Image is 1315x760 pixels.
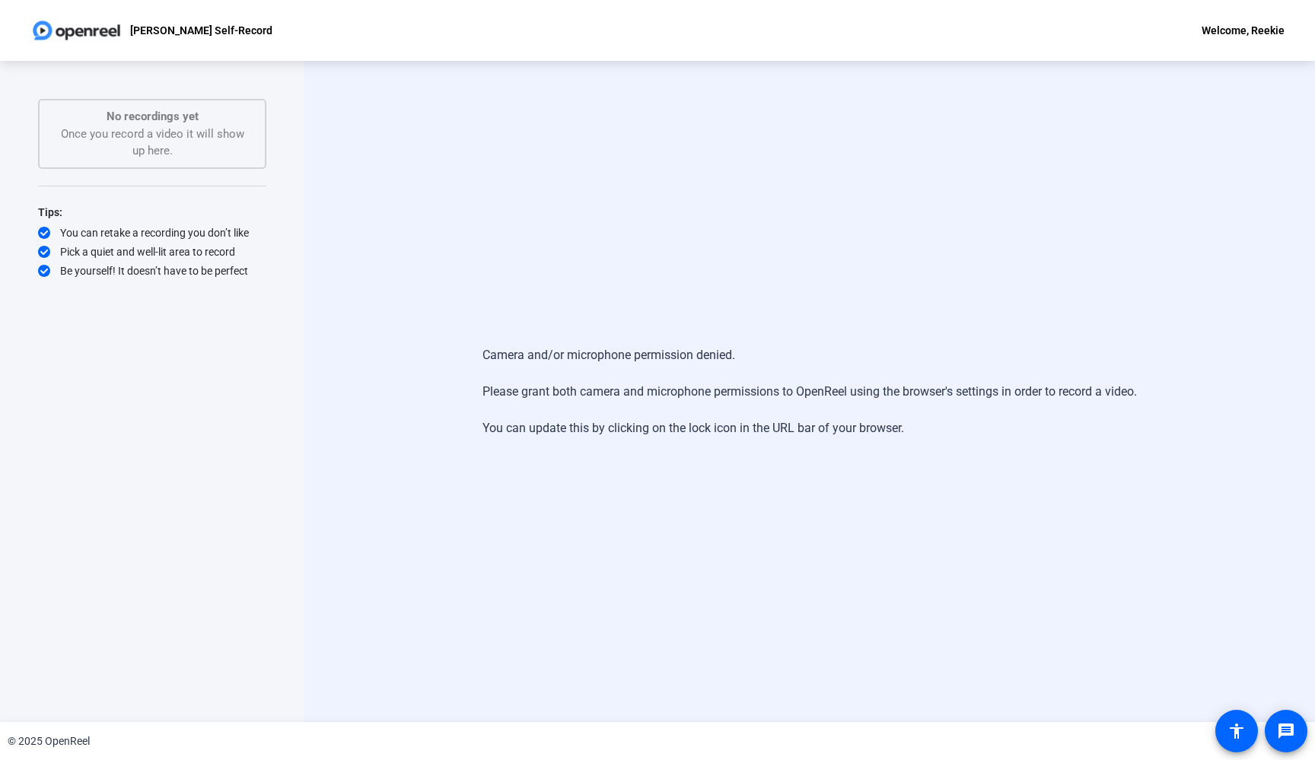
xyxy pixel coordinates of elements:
div: Pick a quiet and well-lit area to record [38,244,266,259]
img: OpenReel logo [30,15,123,46]
div: © 2025 OpenReel [8,733,90,749]
div: Once you record a video it will show up here. [55,108,250,160]
div: Welcome, Reekie [1202,21,1285,40]
mat-icon: message [1277,722,1295,740]
p: No recordings yet [55,108,250,126]
mat-icon: accessibility [1227,722,1246,740]
div: Camera and/or microphone permission denied. Please grant both camera and microphone permissions t... [482,331,1137,453]
div: Be yourself! It doesn’t have to be perfect [38,263,266,278]
p: [PERSON_NAME] Self-Record [130,21,272,40]
div: You can retake a recording you don’t like [38,225,266,240]
div: Tips: [38,203,266,221]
